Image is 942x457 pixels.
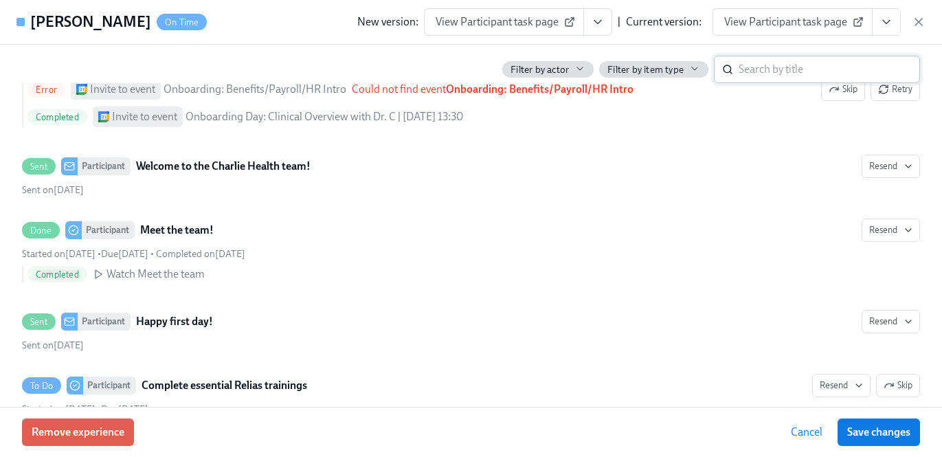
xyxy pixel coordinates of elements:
[22,248,96,260] span: Friday, August 22nd 2025, 9:21 am
[847,425,910,439] span: Save changes
[32,425,124,439] span: Remove experience
[607,63,684,76] span: Filter by item type
[22,339,84,351] span: Monday, August 25th 2025, 9:01 am
[36,85,57,95] span: NO_EVENT_FOUND
[829,82,857,96] span: Skip
[820,379,863,392] span: Resend
[713,8,873,36] a: View Participant task page
[791,425,822,439] span: Cancel
[22,403,96,415] span: Monday, August 25th 2025, 9:01 am
[90,82,155,97] div: Invite to event
[83,377,136,394] div: Participant
[862,310,920,333] button: SentParticipantHappy first day!Sent on[DATE]
[599,61,708,78] button: Filter by item type
[101,248,148,260] span: Tuesday, August 26th 2025, 9:00 am
[27,269,87,280] span: Completed
[78,157,131,175] div: Participant
[156,248,245,260] span: Friday, August 22nd 2025, 3:21 pm
[436,15,572,29] span: View Participant task page
[862,155,920,178] button: SentParticipantWelcome to the Charlie Health team!Sent on[DATE]
[22,247,245,260] div: • •
[871,78,920,101] button: ErrorAutomationFTE calendar invitations for week 1FTESkipRetry errorsRan on[DATE]Error Invite to ...
[27,112,87,122] span: Completed
[22,161,56,172] span: Sent
[112,109,177,124] div: Invite to event
[22,317,56,327] span: Sent
[157,17,207,27] span: On Time
[869,159,912,173] span: Resend
[357,14,418,30] div: New version:
[22,184,84,196] span: Friday, August 22nd 2025, 9:21 am
[136,158,311,175] strong: Welcome to the Charlie Health team!
[22,225,60,236] span: Done
[869,315,912,328] span: Resend
[838,419,920,446] button: Save changes
[142,377,307,394] strong: Complete essential Relias trainings
[862,219,920,242] button: DoneParticipantMeet the team!Started on[DATE] •Due[DATE] • Completed on[DATE]CompletedWatch Meet ...
[781,419,832,446] button: Cancel
[352,82,633,96] span: Could not find event
[626,14,702,30] div: Current version:
[884,379,912,392] span: Skip
[739,56,920,83] input: Search by title
[424,8,584,36] a: View Participant task page
[583,8,612,36] button: View task page
[876,374,920,397] button: To DoParticipantComplete essential Relias trainingsResendStarted on[DATE] •Due[DATE] PendingConfi...
[812,374,871,397] button: To DoParticipantComplete essential Relias trainingsSkipStarted on[DATE] •Due[DATE] PendingConfirm...
[101,403,148,415] span: Friday, September 5th 2025, 9:00 am
[164,82,346,97] div: Onboarding: Benefits/Payroll/HR Intro
[30,12,151,32] h4: [PERSON_NAME]
[22,403,148,416] div: •
[186,109,463,124] div: Onboarding Day: Clinical Overview with Dr. C | [DATE] 13:30
[502,61,594,78] button: Filter by actor
[106,267,205,282] span: Watch Meet the team
[82,221,135,239] div: Participant
[869,223,912,237] span: Resend
[511,63,569,76] span: Filter by actor
[821,78,865,101] button: ErrorAutomationFTE calendar invitations for week 1FTESkipRetry errorsRan on[DATE]Error Invite to ...
[140,222,214,238] strong: Meet the team!
[78,313,131,331] div: Participant
[446,82,633,96] strong: Onboarding: Benefits/Payroll/HR Intro
[22,381,61,391] span: To Do
[618,14,620,30] div: |
[878,82,912,96] span: Retry
[136,313,213,330] strong: Happy first day!
[872,8,901,36] button: View task page
[724,15,861,29] span: View Participant task page
[22,419,134,446] button: Remove experience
